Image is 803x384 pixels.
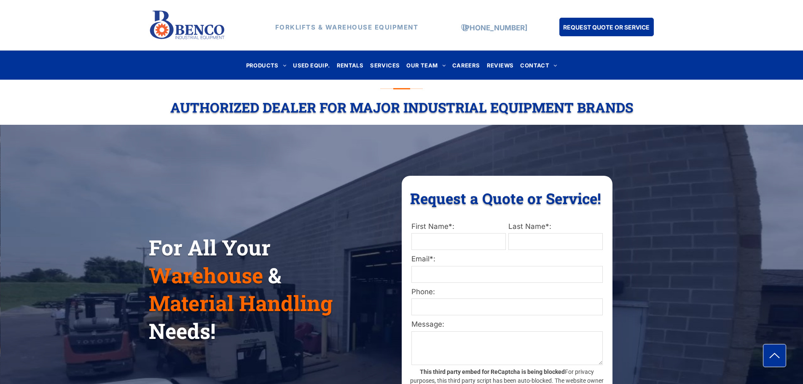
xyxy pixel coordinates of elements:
[563,19,650,35] span: REQUEST QUOTE OR SERVICE
[420,368,565,375] strong: This third party embed for ReCaptcha is being blocked
[243,59,290,71] a: PRODUCTS
[275,23,419,31] strong: FORKLIFTS & WAREHOUSE EQUIPMENT
[149,289,333,317] span: Material Handling
[367,59,403,71] a: SERVICES
[333,59,367,71] a: RENTALS
[411,254,603,265] label: Email*:
[508,221,603,232] label: Last Name*:
[268,261,281,289] span: &
[410,188,601,208] span: Request a Quote or Service!
[411,287,603,298] label: Phone:
[403,59,449,71] a: OUR TEAM
[517,59,560,71] a: CONTACT
[411,221,506,232] label: First Name*:
[149,317,215,345] span: Needs!
[462,24,527,32] a: [PHONE_NUMBER]
[411,319,603,330] label: Message:
[559,18,654,36] a: REQUEST QUOTE OR SERVICE
[290,59,333,71] a: USED EQUIP.
[170,98,633,116] span: Authorized Dealer For Major Industrial Equipment Brands
[483,59,517,71] a: REVIEWS
[149,234,271,261] span: For All Your
[449,59,483,71] a: CAREERS
[149,261,263,289] span: Warehouse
